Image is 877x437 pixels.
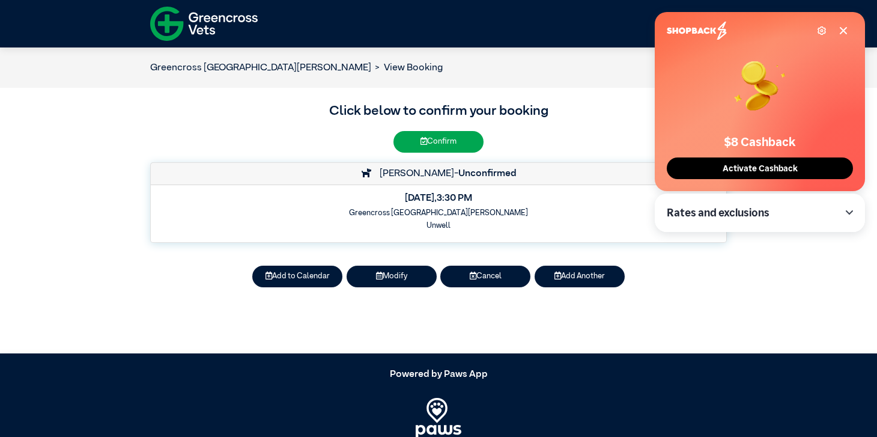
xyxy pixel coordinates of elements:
[440,266,530,287] button: Cancel
[159,221,718,230] h6: Unwell
[150,61,443,75] nav: breadcrumb
[458,169,517,179] strong: Unconfirmed
[535,266,625,287] button: Add Another
[393,131,484,152] button: Confirm
[150,3,258,44] img: f-logo
[150,369,727,380] h5: Powered by Paws App
[150,102,727,122] h3: Click below to confirm your booking
[150,63,371,73] a: Greencross [GEOGRAPHIC_DATA][PERSON_NAME]
[159,193,718,204] h5: [DATE] , 3:30 PM
[347,266,437,287] button: Modify
[159,209,718,218] h6: Greencross [GEOGRAPHIC_DATA][PERSON_NAME]
[374,169,454,179] span: [PERSON_NAME]
[252,266,342,287] button: Add to Calendar
[454,169,517,179] span: -
[371,61,443,75] li: View Booking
